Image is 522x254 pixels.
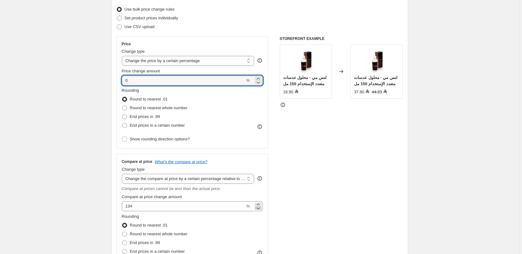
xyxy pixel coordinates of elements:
[122,159,152,164] h3: Compare at price
[283,75,327,86] span: لنس مي - محلول عدسات متعدد الإستخدام 150 مل
[354,89,369,95] div: 37.80
[130,240,160,245] span: End prices in .99
[280,36,403,41] h6: STOREFRONT EXAMPLE
[372,89,387,95] strike: 44.23
[130,249,185,254] span: End prices in a certain number
[130,137,190,141] span: Show rounding direction options?
[122,214,139,219] span: Rounding
[364,48,389,73] img: 050420231511566453a10c9625e_80x.jpg
[122,186,221,191] i: Compare at prices cannot be less than the actual price.
[122,167,145,172] span: Change type
[293,48,318,73] img: 050420231511566453a10c9625e_80x.jpg
[155,159,208,164] button: What's the compare at price?
[122,42,131,46] h3: Price
[125,16,178,20] span: Set product prices individually
[125,7,175,12] span: Use bulk price change rules
[283,89,298,95] div: 18.90
[122,76,245,85] input: -15
[130,223,168,227] span: Round to nearest .01
[130,105,188,110] span: Round to nearest whole number
[246,78,250,83] span: %
[122,201,245,211] input: 20
[257,175,263,182] div: help
[130,114,160,119] span: End prices in .99
[130,97,168,101] span: Round to nearest .01
[130,232,188,236] span: Round to nearest whole number
[246,204,250,208] span: %
[257,57,263,64] div: help
[122,194,182,199] span: Compare at price change amount
[122,49,145,54] span: Change type
[130,123,185,128] span: End prices in a certain number
[354,75,397,86] span: لنس مي - محلول عدسات متعدد الإستخدام 150 مل
[122,69,160,73] span: Price change amount
[122,88,139,93] span: Rounding
[125,24,155,29] span: Use CSV upload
